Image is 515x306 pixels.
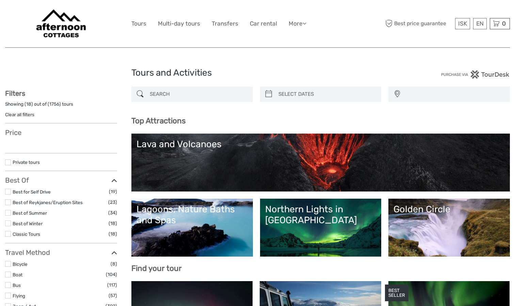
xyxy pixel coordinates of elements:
[131,116,186,125] b: Top Attractions
[393,204,505,215] div: Golden Circle
[131,67,384,78] h1: Tours and Activities
[458,20,467,27] span: ISK
[13,231,40,237] a: Classic Tours
[131,264,182,273] b: Find your tour
[385,285,408,302] div: BEST SELLER
[109,188,117,196] span: (19)
[13,261,28,267] a: Bicycle
[289,19,306,29] a: More
[31,5,91,42] img: 1620-2dbec36e-e544-401a-8573-09ddce833e2c_logo_big.jpg
[109,219,117,227] span: (18)
[5,128,117,137] h3: Price
[109,230,117,238] span: (18)
[5,112,34,117] a: Clear all filters
[136,204,248,226] div: Lagoons, Nature Baths and Spas
[13,159,40,165] a: Private tours
[276,88,378,100] input: SELECT DATES
[136,139,505,186] a: Lava and Volcanoes
[158,19,200,29] a: Multi-day tours
[131,19,146,29] a: Tours
[107,281,117,289] span: (117)
[13,221,43,226] a: Best of Winter
[5,248,117,257] h3: Travel Method
[501,20,507,27] span: 0
[26,101,31,107] label: 18
[473,18,487,29] div: EN
[136,204,248,251] a: Lagoons, Nature Baths and Spas
[441,70,510,79] img: PurchaseViaTourDesk.png
[212,19,238,29] a: Transfers
[5,89,25,97] strong: Filters
[13,210,47,216] a: Best of Summer
[108,198,117,206] span: (23)
[5,176,117,184] h3: Best Of
[13,272,22,277] a: Boat
[136,139,505,150] div: Lava and Volcanoes
[393,204,505,251] a: Golden Circle
[265,204,376,226] div: Northern Lights in [GEOGRAPHIC_DATA]
[250,19,277,29] a: Car rental
[108,209,117,217] span: (34)
[49,101,59,107] label: 1756
[13,293,25,299] a: Flying
[5,101,117,111] div: Showing ( ) out of ( ) tours
[13,200,83,205] a: Best of Reykjanes/Eruption Sites
[111,260,117,268] span: (8)
[147,88,250,100] input: SEARCH
[384,18,453,29] span: Best price guarantee
[13,189,51,195] a: Best for Self Drive
[265,204,376,251] a: Northern Lights in [GEOGRAPHIC_DATA]
[109,292,117,300] span: (57)
[106,271,117,278] span: (104)
[13,282,21,288] a: Bus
